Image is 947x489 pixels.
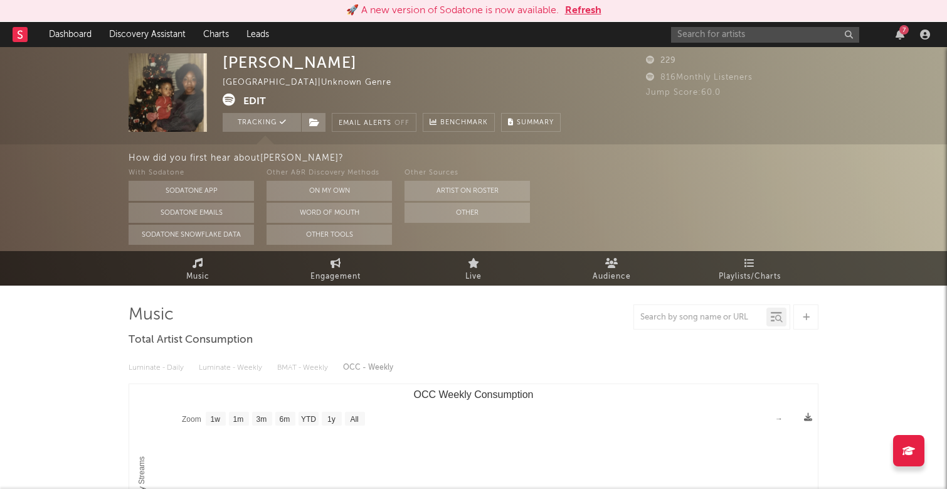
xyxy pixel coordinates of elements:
[350,415,358,424] text: All
[542,251,680,286] a: Audience
[129,181,254,201] button: Sodatone App
[257,415,267,424] text: 3m
[129,225,254,245] button: Sodatone Snowflake Data
[233,415,244,424] text: 1m
[238,22,278,47] a: Leads
[593,269,631,284] span: Audience
[280,415,290,424] text: 6m
[501,113,561,132] button: Summary
[646,89,721,97] span: Jump Score: 60.0
[40,22,100,47] a: Dashboard
[899,25,909,35] div: 7
[346,3,559,18] div: 🚀 A new version of Sodatone is now available.
[223,75,406,90] div: [GEOGRAPHIC_DATA] | Unknown Genre
[129,333,253,348] span: Total Artist Consumption
[186,269,209,284] span: Music
[719,269,781,284] span: Playlists/Charts
[440,116,488,131] span: Benchmark
[405,166,530,181] div: Other Sources
[405,203,530,223] button: Other
[310,269,361,284] span: Engagement
[267,203,392,223] button: Word Of Mouth
[129,203,254,223] button: Sodatone Emails
[565,3,601,18] button: Refresh
[182,415,201,424] text: Zoom
[517,119,554,126] span: Summary
[465,269,482,284] span: Live
[405,181,530,201] button: Artist on Roster
[327,415,336,424] text: 1y
[194,22,238,47] a: Charts
[634,313,766,323] input: Search by song name or URL
[267,166,392,181] div: Other A&R Discovery Methods
[680,251,818,286] a: Playlists/Charts
[267,181,392,201] button: On My Own
[100,22,194,47] a: Discovery Assistant
[405,251,542,286] a: Live
[211,415,221,424] text: 1w
[129,251,267,286] a: Music
[646,73,753,82] span: 816 Monthly Listeners
[423,113,495,132] a: Benchmark
[129,151,947,166] div: How did you first hear about [PERSON_NAME] ?
[301,415,316,424] text: YTD
[671,27,859,43] input: Search for artists
[223,53,357,72] div: [PERSON_NAME]
[414,389,534,400] text: OCC Weekly Consumption
[243,94,266,109] button: Edit
[332,113,416,132] button: Email AlertsOff
[223,113,301,132] button: Tracking
[394,120,410,127] em: Off
[646,56,676,65] span: 229
[775,414,783,423] text: →
[896,30,904,40] button: 7
[129,166,254,181] div: With Sodatone
[267,225,392,245] button: Other Tools
[267,251,405,286] a: Engagement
